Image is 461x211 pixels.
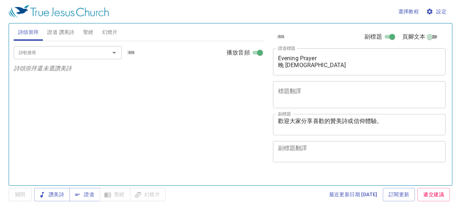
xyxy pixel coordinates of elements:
span: 選擇教程 [398,7,419,16]
span: 播放音頻 [227,48,250,57]
button: 選擇教程 [395,5,422,18]
button: 讚美詩 [34,188,70,201]
a: 最近更新日期 [DATE] [326,188,380,201]
span: 清除 [277,34,285,40]
button: Open [109,48,119,58]
button: 清除 [273,32,289,41]
span: 詩頌崇拜 [18,28,39,37]
span: 頁腳文本 [402,32,426,41]
span: 訂閱更新 [389,190,409,199]
a: 訂閱更新 [383,188,415,201]
span: 副標題 [364,32,382,41]
textarea: Evening Prayer 晚 [DEMOGRAPHIC_DATA] [278,55,441,69]
img: True Jesus Church [9,5,109,18]
span: 清除 [127,49,135,56]
span: 聖經 [83,28,94,37]
button: 設定 [425,5,449,18]
span: 證道 讚美詩 [47,28,74,37]
span: 幻燈片 [102,28,118,37]
span: 讚美詩 [40,190,64,199]
span: 設定 [428,7,447,16]
textarea: 歡迎大家分享喜歡的贊美詩或信仰體驗。 [278,118,441,131]
button: 證道 [70,188,100,201]
a: 遞交建議 [417,188,450,201]
button: 清除 [123,48,139,57]
span: 遞交建議 [423,190,444,199]
i: 詩頌崇拜還未選讚美詩 [14,65,72,72]
span: 最近更新日期 [DATE] [329,190,377,199]
span: 證道 [75,190,94,199]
